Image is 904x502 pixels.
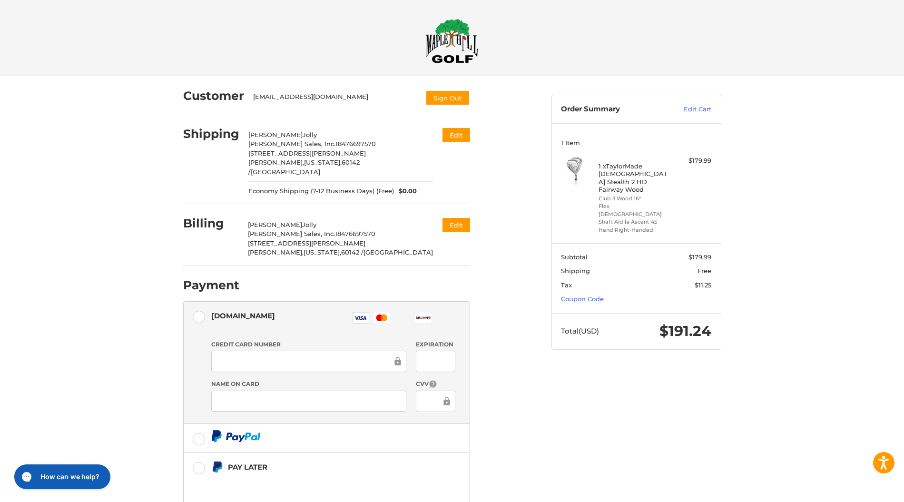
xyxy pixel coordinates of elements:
[211,340,406,349] label: Credit Card Number
[304,248,341,256] span: [US_STATE],
[442,218,470,232] button: Edit
[10,461,113,492] iframe: Gorgias live chat messenger
[183,127,239,141] h2: Shipping
[561,267,590,275] span: Shipping
[251,168,320,176] span: [GEOGRAPHIC_DATA]
[211,380,406,388] label: Name on Card
[442,128,470,142] button: Edit
[561,326,599,335] span: Total (USD)
[211,430,261,442] img: PayPal icon
[335,230,375,237] span: 18476697570
[364,248,433,256] span: [GEOGRAPHIC_DATA]
[561,253,588,261] span: Subtotal
[211,308,275,324] div: [DOMAIN_NAME]
[211,461,223,473] img: Pay Later icon
[302,221,316,228] span: Jolly
[228,459,410,475] div: Pay Later
[248,149,366,157] span: [STREET_ADDRESS][PERSON_NAME]
[688,253,711,261] span: $179.99
[561,139,711,147] h3: 1 Item
[561,295,604,303] a: Coupon Code
[674,156,711,166] div: $179.99
[599,162,671,193] h4: 1 x TaylorMade [DEMOGRAPHIC_DATA] Stealth 2 HD Fairway Wood
[304,158,342,166] span: [US_STATE],
[394,187,417,196] span: $0.00
[599,202,671,218] li: Flex [DEMOGRAPHIC_DATA]
[695,281,711,289] span: $11.25
[248,221,302,228] span: [PERSON_NAME]
[248,187,394,196] span: Economy Shipping (7-12 Business Days) (Free)
[416,380,455,389] label: CVV
[303,131,317,138] span: Jolly
[211,477,410,485] iframe: PayPal Message 1
[335,140,376,148] span: 18476697570
[253,92,416,106] div: [EMAIL_ADDRESS][DOMAIN_NAME]
[248,131,303,138] span: [PERSON_NAME]
[183,89,244,103] h2: Customer
[248,239,365,247] span: [STREET_ADDRESS][PERSON_NAME]
[248,248,304,256] span: [PERSON_NAME],
[416,340,455,349] label: Expiration
[698,267,711,275] span: Free
[663,105,711,114] a: Edit Cart
[599,226,671,234] li: Hand Right-Handed
[599,195,671,203] li: Club 3 Wood 16°
[599,218,671,226] li: Shaft Aldila Ascent 45
[425,90,470,106] button: Sign Out
[659,322,711,340] span: $191.24
[248,140,335,148] span: [PERSON_NAME] Sales, Inc.
[248,230,335,237] span: [PERSON_NAME] Sales, Inc.
[183,278,239,293] h2: Payment
[183,216,239,231] h2: Billing
[426,19,478,63] img: Maple Hill Golf
[341,248,364,256] span: 60142 /
[248,158,304,166] span: [PERSON_NAME],
[561,281,572,289] span: Tax
[561,105,663,114] h3: Order Summary
[248,158,360,176] span: 60142 /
